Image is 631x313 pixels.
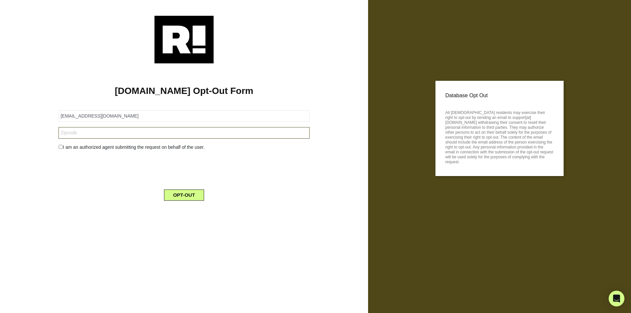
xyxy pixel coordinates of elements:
input: Email Address [58,110,309,122]
h1: [DOMAIN_NAME] Opt-Out Form [10,85,358,97]
img: Retention.com [154,16,214,63]
input: Zipcode [58,127,309,139]
div: Open Intercom Messenger [609,291,624,306]
p: Database Opt Out [445,91,554,101]
p: All [DEMOGRAPHIC_DATA] residents may exercise their right to opt-out by sending an email to suppo... [445,108,554,165]
div: I am an authorized agent submitting the request on behalf of the user. [54,144,314,151]
button: OPT-OUT [164,190,204,201]
iframe: reCAPTCHA [134,156,234,182]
